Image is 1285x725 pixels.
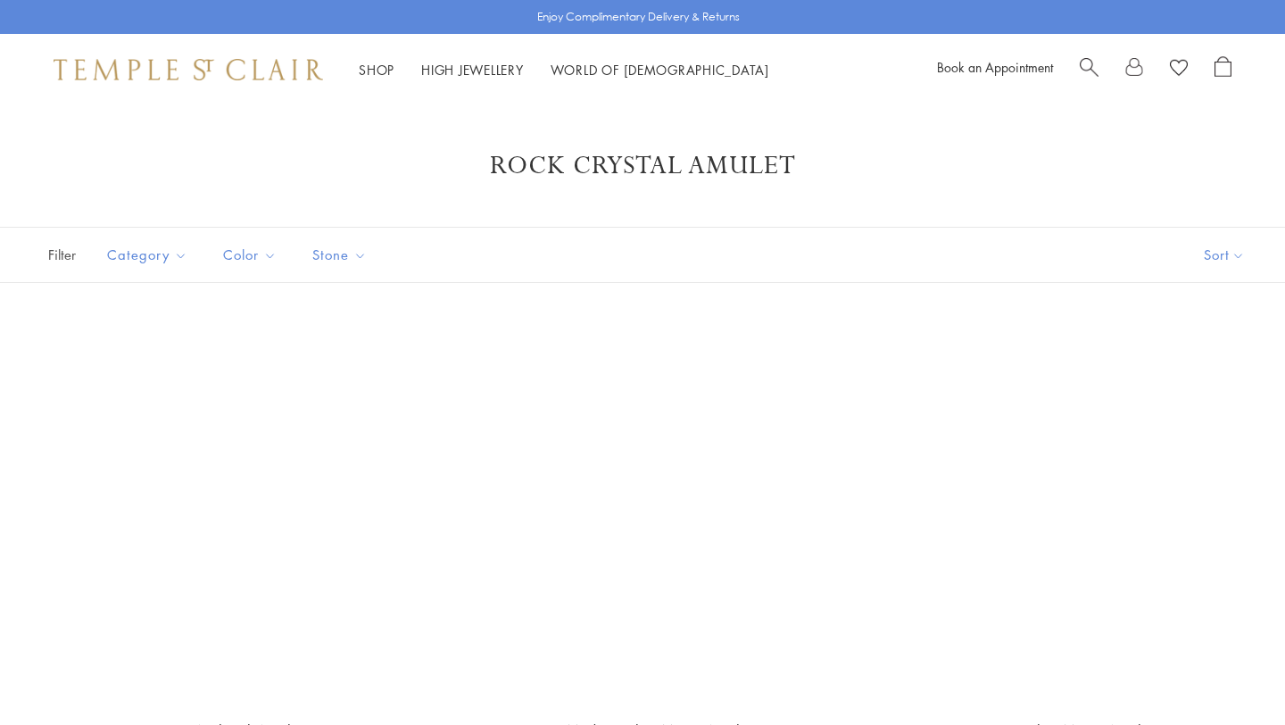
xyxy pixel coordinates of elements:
[71,150,1214,182] h1: Rock Crystal Amulet
[45,328,419,703] a: 18K Archival Amulet
[359,61,394,79] a: ShopShop
[299,235,380,275] button: Stone
[94,235,201,275] button: Category
[1215,56,1231,83] a: Open Shopping Bag
[551,61,769,79] a: World of [DEMOGRAPHIC_DATA]World of [DEMOGRAPHIC_DATA]
[214,244,290,266] span: Color
[1164,228,1285,282] button: Show sort by
[210,235,290,275] button: Color
[421,61,524,79] a: High JewelleryHigh Jewellery
[537,8,740,26] p: Enjoy Complimentary Delivery & Returns
[54,59,323,80] img: Temple St. Clair
[1196,641,1267,707] iframe: Gorgias live chat messenger
[303,244,380,266] span: Stone
[1170,56,1188,83] a: View Wishlist
[98,244,201,266] span: Category
[866,328,1240,703] a: P54801-E18BM
[455,328,830,703] a: P54801-E18BM
[359,59,769,81] nav: Main navigation
[1080,56,1098,83] a: Search
[937,58,1053,76] a: Book an Appointment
